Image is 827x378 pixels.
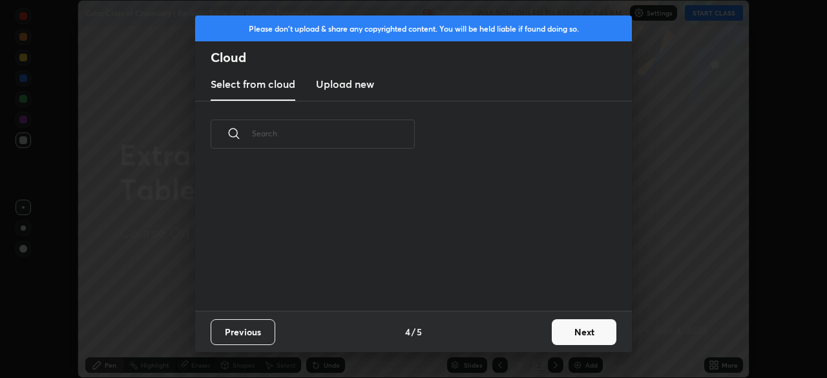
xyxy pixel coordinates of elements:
h3: Select from cloud [211,76,295,92]
button: Previous [211,319,275,345]
h4: / [412,325,415,339]
input: Search [252,106,415,161]
h4: 4 [405,325,410,339]
h4: 5 [417,325,422,339]
h2: Cloud [211,49,632,66]
button: Next [552,319,616,345]
div: Please don't upload & share any copyrighted content. You will be held liable if found doing so. [195,16,632,41]
h3: Upload new [316,76,374,92]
